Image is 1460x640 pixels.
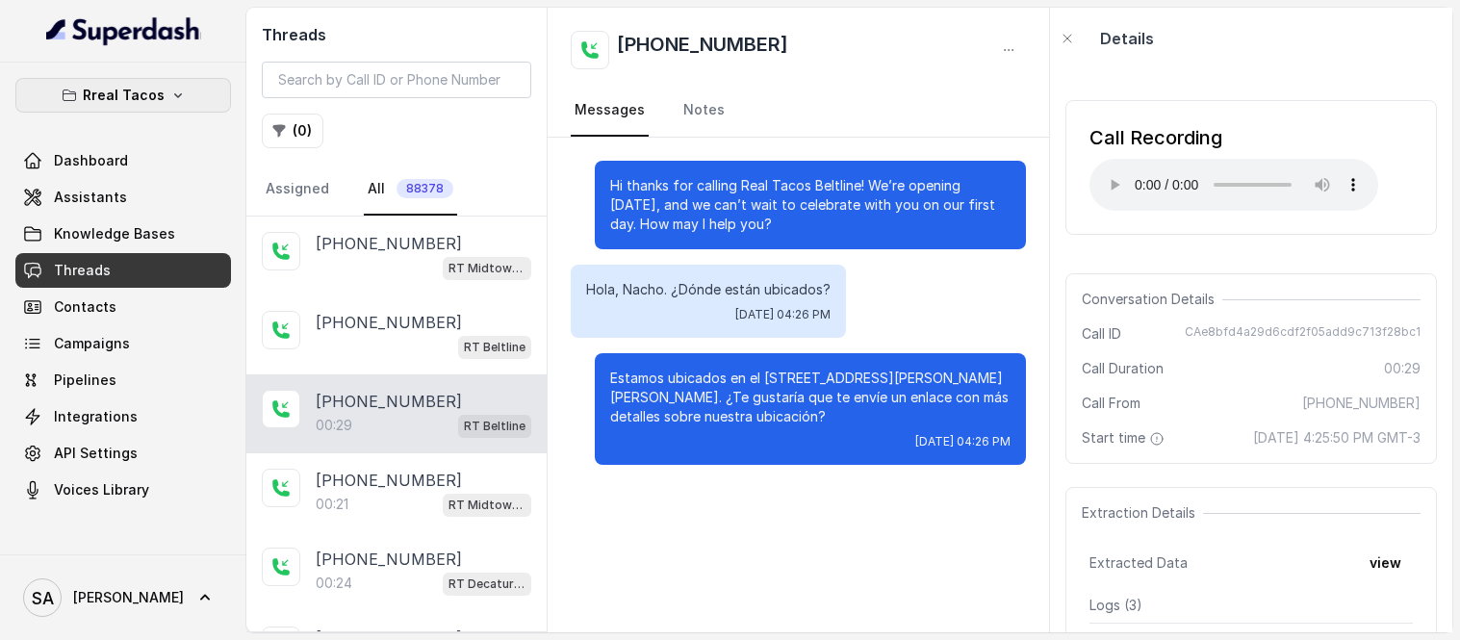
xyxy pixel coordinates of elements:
[54,188,127,207] span: Assistants
[571,85,649,137] a: Messages
[610,369,1011,426] p: Estamos ubicados en el [STREET_ADDRESS][PERSON_NAME][PERSON_NAME]. ¿Te gustaría que te envíe un e...
[1082,394,1140,413] span: Call From
[316,311,462,334] p: [PHONE_NUMBER]
[15,143,231,178] a: Dashboard
[1082,324,1121,344] span: Call ID
[1082,290,1222,309] span: Conversation Details
[1082,428,1168,448] span: Start time
[262,23,531,46] h2: Threads
[1082,503,1203,523] span: Extraction Details
[1089,596,1413,615] p: Logs ( 3 )
[15,78,231,113] button: Rreal Tacos
[316,574,352,593] p: 00:24
[54,371,116,390] span: Pipelines
[316,232,462,255] p: [PHONE_NUMBER]
[316,416,352,435] p: 00:29
[54,480,149,499] span: Voices Library
[915,434,1011,449] span: [DATE] 04:26 PM
[1089,124,1378,151] div: Call Recording
[316,469,462,492] p: [PHONE_NUMBER]
[15,180,231,215] a: Assistants
[1089,553,1188,573] span: Extracted Data
[54,444,138,463] span: API Settings
[262,164,531,216] nav: Tabs
[364,164,457,216] a: All88378
[679,85,729,137] a: Notes
[15,253,231,288] a: Threads
[15,326,231,361] a: Campaigns
[15,571,231,625] a: [PERSON_NAME]
[262,62,531,98] input: Search by Call ID or Phone Number
[448,496,525,515] p: RT Midtown / EN
[15,436,231,471] a: API Settings
[54,297,116,317] span: Contacts
[262,164,333,216] a: Assigned
[464,417,525,436] p: RT Beltline
[1358,546,1413,580] button: view
[617,31,788,69] h2: [PHONE_NUMBER]
[448,259,525,278] p: RT Midtown / EN
[32,588,54,608] text: SA
[586,280,831,299] p: Hola, Nacho. ¿Dónde están ubicados?
[1082,359,1164,378] span: Call Duration
[15,290,231,324] a: Contacts
[1100,27,1154,50] p: Details
[15,399,231,434] a: Integrations
[1302,394,1421,413] span: [PHONE_NUMBER]
[1253,428,1421,448] span: [DATE] 4:25:50 PM GMT-3
[610,176,1011,234] p: Hi thanks for calling Real Tacos Beltline! We’re opening [DATE], and we can’t wait to celebrate w...
[54,224,175,243] span: Knowledge Bases
[83,84,165,107] p: Rreal Tacos
[54,334,130,353] span: Campaigns
[316,390,462,413] p: [PHONE_NUMBER]
[54,151,128,170] span: Dashboard
[46,15,201,46] img: light.svg
[73,588,184,607] span: [PERSON_NAME]
[15,473,231,507] a: Voices Library
[397,179,453,198] span: 88378
[15,363,231,397] a: Pipelines
[15,217,231,251] a: Knowledge Bases
[316,548,462,571] p: [PHONE_NUMBER]
[1089,159,1378,211] audio: Your browser does not support the audio element.
[54,407,138,426] span: Integrations
[316,495,348,514] p: 00:21
[735,307,831,322] span: [DATE] 04:26 PM
[1384,359,1421,378] span: 00:29
[54,261,111,280] span: Threads
[1185,324,1421,344] span: CAe8bfd4a29d6cdf2f05add9c713f28bc1
[262,114,323,148] button: (0)
[448,575,525,594] p: RT Decatur / EN
[464,338,525,357] p: RT Beltline
[571,85,1026,137] nav: Tabs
